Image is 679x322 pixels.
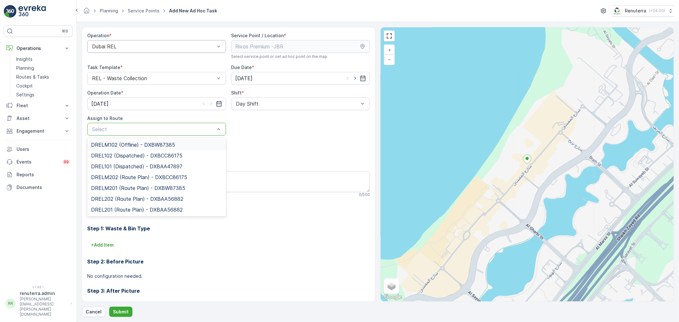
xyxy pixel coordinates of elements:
[4,125,73,137] button: Engagement
[359,192,370,197] p: 0 / 500
[87,273,370,279] p: No configuration needed.
[382,293,403,301] img: Google
[16,74,49,80] p: Routes & Tasks
[14,64,73,73] a: Planning
[231,65,252,70] label: Due Date
[4,112,73,125] button: Asset
[17,184,70,191] p: Documents
[385,279,399,293] a: Layers
[91,174,187,180] span: DRELM202 (Route Plan) - DXBCC86175
[625,8,646,14] p: Renuterra
[4,99,73,112] button: Fleet
[20,290,67,297] p: renuterra.admin
[17,171,70,178] p: Reports
[231,40,370,53] input: Rixos Premium -JBR
[4,285,73,289] span: v 1.48.1
[649,8,665,13] p: ( +04:00 )
[87,240,117,250] button: +Add Item
[86,309,102,315] p: Cancel
[83,10,90,15] a: Homepage
[4,181,73,194] a: Documents
[91,242,114,248] p: + Add Item
[385,55,394,64] a: Zoom Out
[4,42,73,55] button: Operations
[231,33,284,38] label: Service Point / Location
[14,55,73,64] a: Insights
[91,185,185,191] span: DRELM201 (Route Plan) - DXBW87385
[16,83,33,89] p: Cockpit
[62,29,68,34] p: ⌘B
[388,57,391,62] span: −
[612,7,622,14] img: Screenshot_2024-07-26_at_13.33.01.png
[18,5,46,18] img: logo_light-DOdMpM7g.png
[17,128,60,134] p: Engagement
[168,8,218,14] span: Add New Ad Hoc Task
[113,309,129,315] p: Submit
[16,56,32,62] p: Insights
[16,65,34,71] p: Planning
[87,65,120,70] label: Task Template
[87,258,370,265] h3: Step 2: Before Picture
[17,115,60,122] p: Asset
[91,207,183,213] span: DREL201 (Route Plan) - DXBAA56882
[87,97,226,110] input: dd/mm/yyyy
[16,92,34,98] p: Settings
[87,115,123,121] label: Assign to Route
[100,8,118,13] a: Planning
[612,5,674,17] button: Renuterra(+04:00)
[87,225,370,232] h3: Step 1: Waste & Bin Type
[385,45,394,55] a: Zoom In
[4,156,73,168] a: Events99
[17,102,60,109] p: Fleet
[64,159,69,164] p: 99
[4,168,73,181] a: Reports
[4,143,73,156] a: Users
[87,90,121,95] label: Operation Date
[91,164,182,169] span: DREL101 (Dispatched) - DXBAA47897
[17,159,59,165] p: Events
[14,73,73,81] a: Routes & Tasks
[382,293,403,301] a: Open this area in Google Maps (opens a new window)
[91,142,175,148] span: DRELM102 (Offline) - DXBW87385
[87,207,370,217] h2: Task Template Configuration
[82,307,105,317] button: Cancel
[388,47,391,52] span: +
[109,307,132,317] button: Submit
[5,298,16,309] div: RR
[20,297,67,317] p: [PERSON_NAME][EMAIL_ADDRESS][PERSON_NAME][DOMAIN_NAME]
[17,146,70,152] p: Users
[385,31,394,41] a: View Fullscreen
[87,33,109,38] label: Operation
[92,125,215,133] p: Select
[87,287,370,295] h3: Step 3: After Picture
[14,81,73,90] a: Cockpit
[231,72,370,85] input: dd/mm/yyyy
[91,196,183,202] span: DREL202 (Route Plan) - DXBAA56882
[231,54,328,59] span: Select service point or set ad hoc point on the map.
[4,5,17,18] img: logo
[14,90,73,99] a: Settings
[91,153,182,158] span: DREL102 (Dispatched) - DXBCC86175
[4,290,73,317] button: RRrenuterra.admin[PERSON_NAME][EMAIL_ADDRESS][PERSON_NAME][DOMAIN_NAME]
[17,45,60,52] p: Operations
[128,8,159,13] a: Service Points
[231,90,242,95] label: Shift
